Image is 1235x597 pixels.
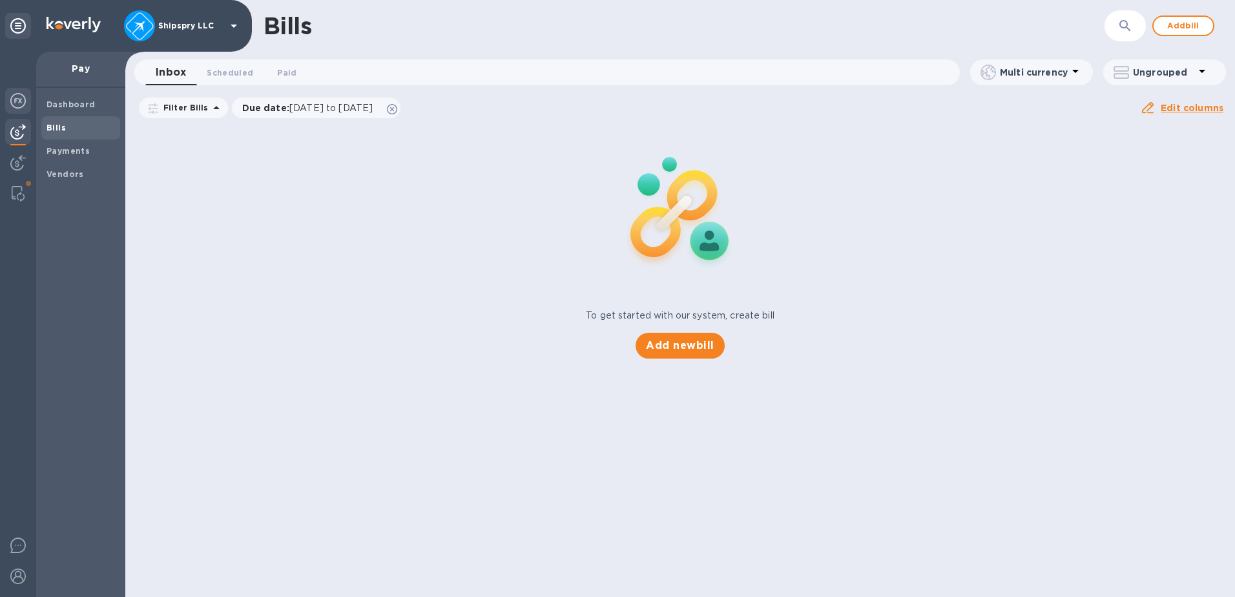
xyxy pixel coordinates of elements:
p: Filter Bills [158,102,209,113]
p: Ungrouped [1133,66,1194,79]
span: Inbox [156,63,186,81]
p: Due date : [242,101,380,114]
b: Dashboard [47,99,96,109]
p: Multi currency [1000,66,1068,79]
p: Pay [47,62,115,75]
img: Logo [47,17,101,32]
p: To get started with our system, create bill [586,309,774,322]
button: Addbill [1152,16,1214,36]
div: Unpin categories [5,13,31,39]
span: Scheduled [207,66,253,79]
span: Add bill [1164,18,1203,34]
span: Add new bill [646,338,714,353]
h1: Bills [264,12,311,39]
span: Paid [277,66,296,79]
div: Due date:[DATE] to [DATE] [232,98,401,118]
b: Bills [47,123,66,132]
b: Vendors [47,169,84,179]
u: Edit columns [1161,103,1223,113]
span: [DATE] to [DATE] [289,103,373,113]
p: Shipspry LLC [158,21,223,30]
button: Add newbill [636,333,724,359]
b: Payments [47,146,90,156]
img: Foreign exchange [10,93,26,109]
